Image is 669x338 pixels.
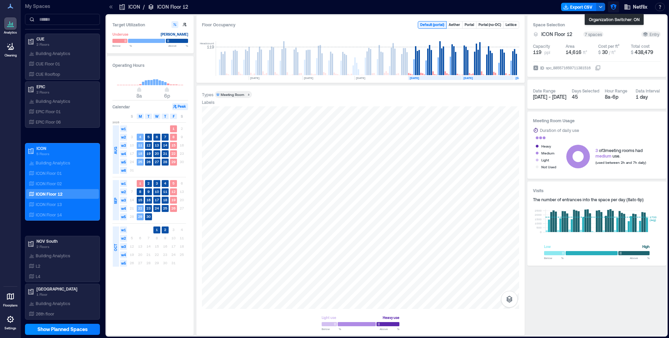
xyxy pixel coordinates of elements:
p: L4 [36,274,40,279]
a: Cleaning [2,38,19,60]
div: Not Used [541,163,556,170]
span: w2 [120,188,127,195]
p: 1 Floor [36,292,95,297]
div: Meeting Room [221,92,244,97]
p: Floorplans [3,303,18,308]
div: Light use [322,314,336,321]
text: 14 [163,143,167,147]
span: w3 [120,197,127,204]
button: 119 ppl [533,49,563,56]
a: Analytics [2,15,19,37]
text: 22 [171,151,176,155]
div: Medium [541,150,554,157]
text: 12 [146,143,151,147]
div: Duration of daily use [540,127,579,134]
span: Below % [112,44,132,48]
span: 30 [602,49,608,55]
span: 8a [136,93,142,99]
p: ICON Floor 12 [157,3,188,10]
div: spc_885571659711381516 [545,64,591,71]
text: 1 [156,228,158,232]
div: Data Interval [636,88,660,94]
span: ICON Floor 12 [541,31,572,38]
span: AUG [113,147,118,154]
text: 21 [163,151,167,155]
text: 15 [171,143,176,147]
div: Entry [643,32,659,37]
h3: Operating Hours [112,62,188,69]
div: Labels [202,99,214,105]
div: High [642,243,650,250]
text: 3 [156,181,158,185]
text: [DATE] [464,76,473,80]
span: w6 [120,167,127,174]
span: 3 [595,148,598,153]
div: Heavy [541,143,551,150]
text: 12 [171,189,176,194]
text: 27 [155,160,159,164]
p: [GEOGRAPHIC_DATA] [36,286,95,292]
text: 25 [163,206,167,210]
span: w4 [120,205,127,212]
div: Floor Occupancy [202,21,412,29]
text: 26 [146,160,151,164]
div: Hour Range [605,88,627,94]
text: 18 [138,151,142,155]
span: S [181,114,183,119]
span: w5 [120,159,127,166]
span: Netflix [633,3,647,10]
button: $ 30 / ft² [598,49,628,56]
text: 2 [147,181,150,185]
text: [DATE] [356,76,365,80]
span: Show Planned Spaces [37,326,88,333]
div: The number of entrances into the space per day ( 8a to 6p ) [533,197,661,202]
p: Building Analytics [36,98,70,104]
span: Below % [322,327,341,331]
text: [DATE] [410,76,419,80]
text: 11 [138,143,142,147]
h3: Space Selection [533,21,661,28]
tspan: 500 [536,226,542,229]
span: Above % [380,327,399,331]
div: 1 day [636,94,661,100]
text: 8 [139,189,141,194]
button: Default (portal) [418,21,446,28]
text: 30 [146,214,151,219]
p: Settings [5,326,16,330]
span: w3 [120,243,127,250]
text: 19 [171,198,176,202]
span: 6p [164,93,170,99]
text: 16 [146,198,151,202]
text: 6 [156,135,158,139]
span: w5 [120,260,127,267]
text: 4 [164,181,166,185]
text: 15 [138,198,142,202]
text: 18 [163,198,167,202]
span: OCT [113,244,118,251]
a: Settings [2,311,19,332]
p: / [143,3,145,10]
span: ft² [583,50,587,55]
div: Types [202,92,213,97]
text: 10 [155,189,159,194]
h3: Calendar [112,103,130,110]
p: ICON Floor 13 [36,202,62,207]
span: w1 [120,125,127,132]
p: EPIC Floor 06 [36,119,61,125]
span: Above % [168,44,188,48]
span: 438,479 [635,49,653,55]
p: Cleaning [5,53,17,57]
div: Area [566,43,575,49]
p: 2 Floors [36,89,95,95]
span: w1 [120,180,127,187]
span: W [155,114,159,119]
text: 8 [172,135,175,139]
text: 29 [171,160,176,164]
p: Building Analytics [36,51,70,56]
span: 119 [533,49,542,56]
button: Aether [447,21,462,28]
p: 2 Floors [36,42,95,47]
button: Peak [172,103,188,110]
div: Total cost [631,43,650,49]
button: IDspc_885571659711381516 [595,65,601,71]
